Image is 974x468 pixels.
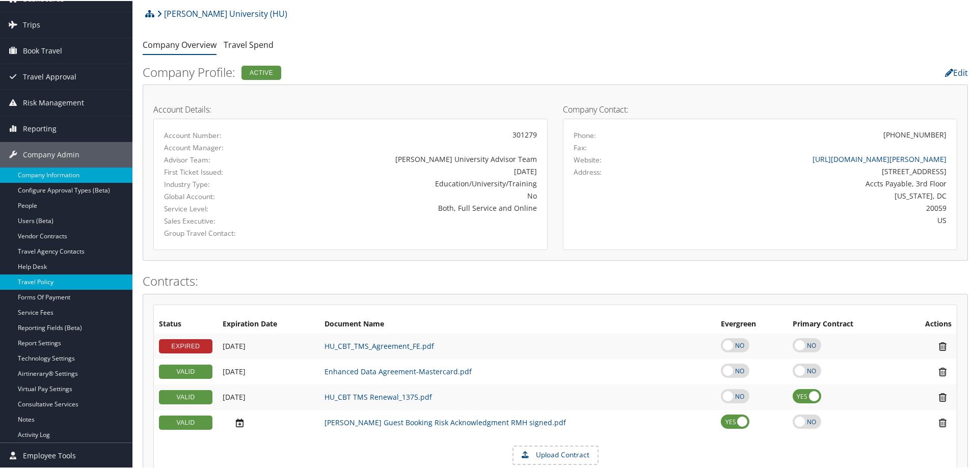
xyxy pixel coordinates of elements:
a: Company Overview [143,38,217,49]
span: Book Travel [23,37,62,63]
div: [PERSON_NAME] University Advisor Team [293,153,537,163]
label: Group Travel Contact: [164,227,278,237]
div: 20059 [671,202,947,212]
label: Phone: [574,129,596,140]
h4: Company Contact: [563,104,957,113]
a: HU_CBT_TMS_Agreement_FE.pdf [324,340,434,350]
div: EXPIRED [159,338,212,352]
span: [DATE] [223,366,246,375]
div: Education/University/Training [293,177,537,188]
div: Both, Full Service and Online [293,202,537,212]
th: Status [154,314,218,333]
i: Remove Contract [934,391,952,402]
label: Address: [574,166,602,176]
div: [PHONE_NUMBER] [883,128,946,139]
a: [PERSON_NAME] Guest Booking Risk Acknowledgment RMH signed.pdf [324,417,566,426]
div: 301279 [293,128,537,139]
label: Website: [574,154,602,164]
span: Risk Management [23,89,84,115]
th: Actions [899,314,957,333]
label: Account Number: [164,129,278,140]
a: Edit [945,66,968,77]
label: Global Account: [164,190,278,201]
span: Travel Approval [23,63,76,89]
h2: Company Profile: [143,63,688,80]
label: Advisor Team: [164,154,278,164]
label: Service Level: [164,203,278,213]
div: US [671,214,947,225]
a: HU_CBT TMS Renewal_1375.pdf [324,391,432,401]
th: Document Name [319,314,716,333]
label: Upload Contract [513,446,598,463]
label: First Ticket Issued: [164,166,278,176]
th: Primary Contract [788,314,899,333]
div: Accts Payable, 3rd Floor [671,177,947,188]
h2: Contracts: [143,271,968,289]
div: VALID [159,389,212,403]
label: Fax: [574,142,587,152]
span: Trips [23,11,40,37]
div: [US_STATE], DC [671,189,947,200]
span: Employee Tools [23,442,76,467]
label: Account Manager: [164,142,278,152]
div: [DATE] [293,165,537,176]
span: Reporting [23,115,57,141]
a: [PERSON_NAME] University (HU) [157,3,287,23]
label: Industry Type: [164,178,278,188]
div: [STREET_ADDRESS] [671,165,947,176]
span: Company Admin [23,141,79,167]
h4: Account Details: [153,104,548,113]
div: Add/Edit Date [223,392,314,401]
div: Add/Edit Date [223,366,314,375]
div: Add/Edit Date [223,417,314,427]
div: Active [241,65,281,79]
i: Remove Contract [934,417,952,427]
th: Evergreen [716,314,787,333]
a: [URL][DOMAIN_NAME][PERSON_NAME] [813,153,946,163]
a: Enhanced Data Agreement-Mastercard.pdf [324,366,472,375]
i: Remove Contract [934,340,952,351]
a: Travel Spend [224,38,274,49]
label: Sales Executive: [164,215,278,225]
div: No [293,189,537,200]
th: Expiration Date [218,314,319,333]
div: VALID [159,364,212,378]
span: [DATE] [223,391,246,401]
div: Add/Edit Date [223,341,314,350]
div: VALID [159,415,212,429]
span: [DATE] [223,340,246,350]
i: Remove Contract [934,366,952,376]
